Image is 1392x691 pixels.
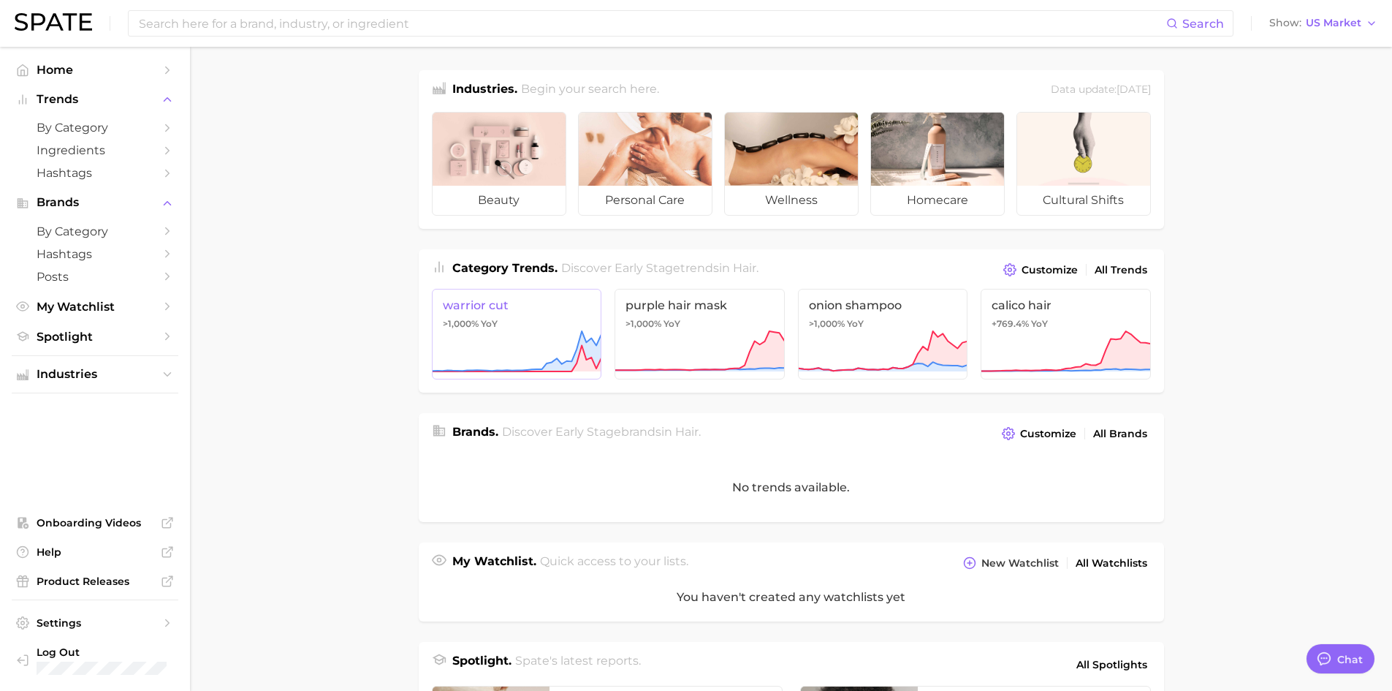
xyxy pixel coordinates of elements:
span: Industries [37,368,153,381]
span: homecare [871,186,1004,215]
button: New Watchlist [959,553,1062,573]
span: Discover Early Stage brands in . [502,425,701,439]
span: Show [1269,19,1301,27]
span: Hashtags [37,166,153,180]
a: by Category [12,220,178,243]
span: cultural shifts [1017,186,1150,215]
a: Onboarding Videos [12,512,178,534]
a: Product Releases [12,570,178,592]
span: Category Trends . [452,261,558,275]
a: cultural shifts [1016,112,1151,216]
a: Posts [12,265,178,288]
span: hair [675,425,699,439]
h1: Industries. [452,80,517,100]
span: All Watchlists [1076,557,1147,570]
button: ShowUS Market [1266,14,1381,33]
span: >1,000% [625,318,661,329]
span: Brands . [452,425,498,439]
input: Search here for a brand, industry, or ingredient [137,11,1166,36]
span: Customize [1020,428,1076,440]
a: homecare [870,112,1005,216]
span: by Category [37,121,153,135]
span: Trends [37,93,153,106]
h2: Spate's latest reports. [515,652,641,677]
span: Customize [1022,264,1078,276]
a: Settings [12,612,178,634]
a: warrior cut>1,000% YoY [432,289,602,380]
span: Posts [37,270,153,284]
span: YoY [663,318,680,330]
a: All Spotlights [1073,652,1151,677]
span: >1,000% [809,318,845,329]
span: US Market [1306,19,1361,27]
a: All Trends [1091,260,1151,280]
span: Discover Early Stage trends in . [561,261,758,275]
a: personal care [578,112,712,216]
span: Settings [37,616,153,630]
a: calico hair+769.4% YoY [981,289,1151,380]
span: All Brands [1093,428,1147,440]
h2: Quick access to your lists. [540,553,688,573]
span: Home [37,63,153,77]
span: YoY [481,318,498,330]
span: Onboarding Videos [37,516,153,529]
span: YoY [847,318,864,330]
a: wellness [724,112,859,216]
a: Help [12,541,178,563]
a: Hashtags [12,162,178,184]
span: warrior cut [443,298,591,312]
span: by Category [37,224,153,238]
span: Hashtags [37,247,153,261]
a: My Watchlist [12,295,178,318]
span: Brands [37,196,153,209]
span: Log Out [37,646,167,659]
button: Customize [998,423,1079,444]
span: +769.4% [992,318,1029,329]
div: No trends available. [419,453,1164,522]
span: personal care [579,186,712,215]
span: >1,000% [443,318,479,329]
a: by Category [12,116,178,139]
a: Ingredients [12,139,178,162]
span: All Trends [1095,264,1147,276]
a: Home [12,58,178,81]
a: Log out. Currently logged in with e-mail rina.brinas@loreal.com. [12,641,178,679]
button: Customize [1000,260,1081,280]
span: purple hair mask [625,298,774,312]
span: All Spotlights [1076,656,1147,673]
span: My Watchlist [37,300,153,314]
a: Hashtags [12,243,178,265]
a: beauty [432,112,566,216]
span: Search [1182,17,1224,31]
span: YoY [1031,318,1048,330]
span: calico hair [992,298,1140,312]
button: Industries [12,363,178,385]
button: Brands [12,192,178,214]
span: Ingredients [37,143,153,157]
div: You haven't created any watchlists yet [419,573,1164,622]
span: hair [733,261,756,275]
h2: Begin your search here. [521,80,659,100]
a: All Watchlists [1072,554,1151,573]
img: SPATE [15,13,92,31]
span: Product Releases [37,575,153,588]
a: onion shampoo>1,000% YoY [798,289,968,380]
a: Spotlight [12,325,178,348]
h1: My Watchlist. [452,553,536,573]
button: Trends [12,88,178,110]
span: Help [37,545,153,559]
div: Data update: [DATE] [1051,80,1151,100]
a: All Brands [1089,424,1151,444]
span: wellness [725,186,858,215]
h1: Spotlight. [452,652,511,677]
a: purple hair mask>1,000% YoY [615,289,785,380]
span: beauty [433,186,566,215]
span: onion shampoo [809,298,957,312]
span: Spotlight [37,330,153,344]
span: New Watchlist [981,557,1059,570]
